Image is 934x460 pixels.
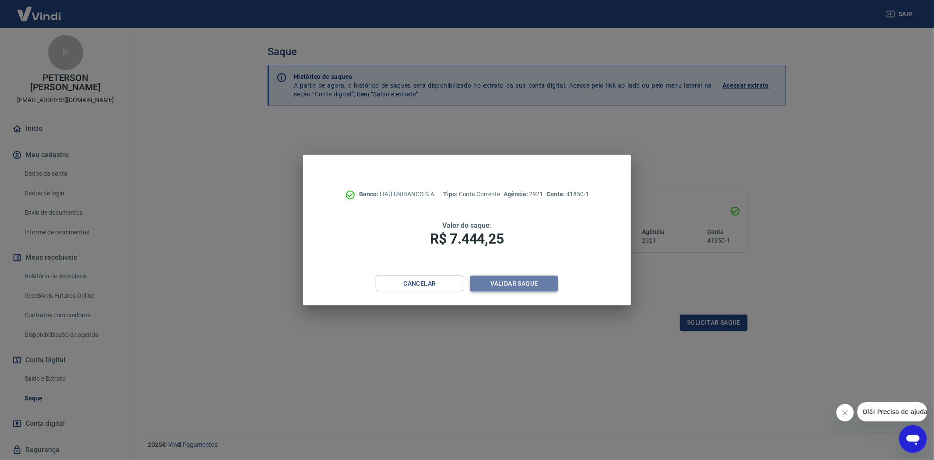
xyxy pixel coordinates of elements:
[376,276,463,292] button: Cancelar
[442,221,491,230] span: Valor do saque:
[443,190,500,199] p: Conta Corrente
[899,425,927,453] iframe: Botão para abrir a janela de mensagens
[470,276,558,292] button: Validar saque
[836,404,854,421] iframe: Fechar mensagem
[546,190,589,199] p: 41850-1
[504,191,529,198] span: Agência:
[359,191,380,198] span: Banco:
[443,191,459,198] span: Tipo:
[5,6,74,13] span: Olá! Precisa de ajuda?
[430,230,504,247] span: R$ 7.444,25
[504,190,543,199] p: 2921
[857,402,927,421] iframe: Mensagem da empresa
[546,191,566,198] span: Conta:
[359,190,436,199] p: ITAÚ UNIBANCO S.A.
